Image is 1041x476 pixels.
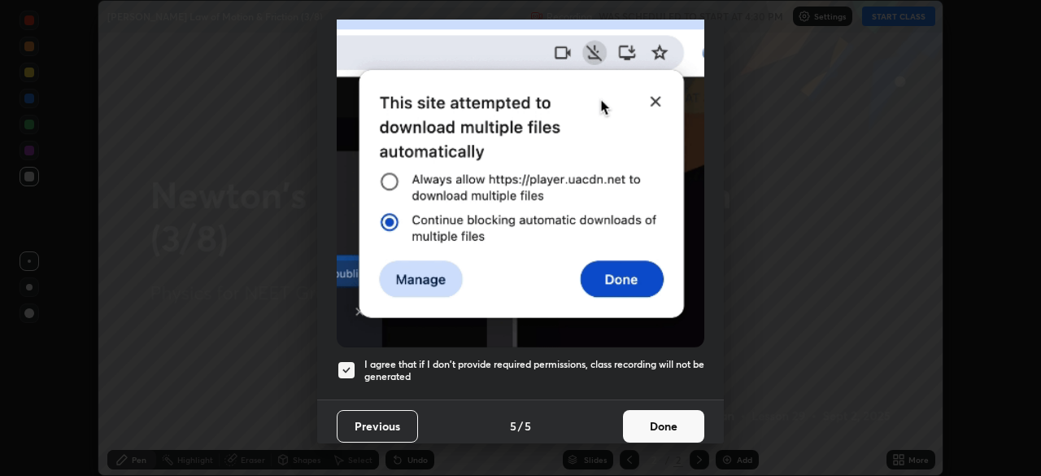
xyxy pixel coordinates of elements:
button: Done [623,410,704,443]
h5: I agree that if I don't provide required permissions, class recording will not be generated [364,358,704,383]
button: Previous [337,410,418,443]
h4: / [518,417,523,435]
h4: 5 [510,417,516,435]
h4: 5 [525,417,531,435]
